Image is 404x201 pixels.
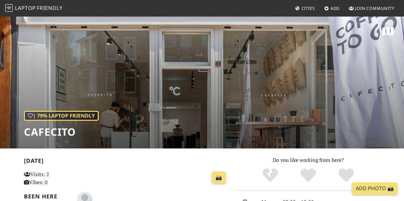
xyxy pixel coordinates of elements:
img: LaptopFriendly [5,4,13,12]
span: Cities [301,5,315,11]
a: Join Community [346,3,397,14]
div: | 79% Laptop Friendly [24,111,99,121]
div: Yes [289,168,327,183]
a: Cities [293,3,317,14]
h2: [DATE] [24,157,229,167]
div: Definitely! [327,168,365,183]
div: No [251,168,289,183]
span: Friendly [37,4,62,11]
span: Laptop [15,4,36,11]
p: Do you like working from here? [236,156,380,164]
h2: Been here [24,193,69,200]
a: LaptopFriendly LaptopFriendly [5,3,63,14]
p: Visits: 2 Vibes: 0 [24,170,87,187]
a: 📸 [212,172,226,184]
a: Add Photo 📸 [352,183,398,195]
h1: Cafecito [24,126,99,138]
span: Join Community [355,5,394,11]
span: Add [331,5,340,11]
a: Add [322,3,342,14]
